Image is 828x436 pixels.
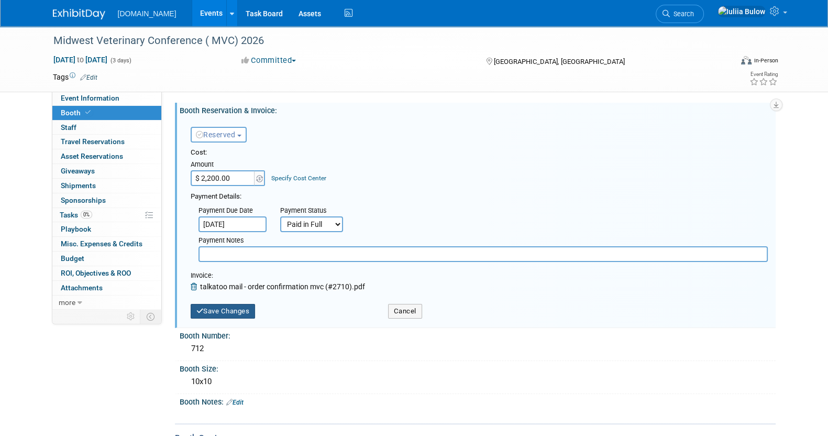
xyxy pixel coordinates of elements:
[140,310,161,323] td: Toggle Event Tabs
[53,72,97,82] td: Tags
[53,55,108,64] span: [DATE] [DATE]
[61,137,125,146] span: Travel Reservations
[61,94,119,102] span: Event Information
[180,103,776,116] div: Booth Reservation & Invoice:
[180,361,776,374] div: Booth Size:
[52,179,161,193] a: Shipments
[52,237,161,251] a: Misc. Expenses & Credits
[61,225,91,233] span: Playbook
[180,394,776,408] div: Booth Notes:
[61,123,76,132] span: Staff
[61,167,95,175] span: Giveaways
[52,106,161,120] a: Booth
[52,193,161,208] a: Sponsorships
[191,304,256,319] button: Save Changes
[61,254,84,263] span: Budget
[85,110,91,115] i: Booth reservation complete
[52,266,161,280] a: ROI, Objectives & ROO
[52,208,161,222] a: Tasks0%
[191,189,768,202] div: Payment Details:
[52,149,161,163] a: Asset Reservations
[741,56,752,64] img: Format-Inperson.png
[52,281,161,295] a: Attachments
[187,341,768,357] div: 712
[180,328,776,341] div: Booth Number:
[50,31,716,50] div: Midwest Veterinary Conference ( MVC) 2026
[109,57,131,64] span: (3 days)
[198,206,264,216] div: Payment Due Date
[656,5,704,23] a: Search
[753,57,778,64] div: In-Person
[749,72,777,77] div: Event Rating
[191,127,247,143] button: Reserved
[187,374,768,390] div: 10x10
[52,222,161,236] a: Playbook
[122,310,140,323] td: Personalize Event Tab Strip
[61,196,106,204] span: Sponsorships
[200,282,365,291] span: talkatoo mail - order confirmation mvc (#2710).pdf
[52,164,161,178] a: Giveaways
[191,160,267,170] div: Amount
[52,252,161,266] a: Budget
[61,284,103,292] span: Attachments
[191,271,365,281] div: Invoice:
[191,148,768,158] div: Cost:
[670,10,694,18] span: Search
[52,296,161,310] a: more
[61,239,142,248] span: Misc. Expenses & Credits
[80,74,97,81] a: Edit
[52,91,161,105] a: Event Information
[198,236,768,246] div: Payment Notes
[388,304,422,319] button: Cancel
[670,54,778,70] div: Event Format
[52,121,161,135] a: Staff
[61,269,131,277] span: ROI, Objectives & ROO
[61,108,93,117] span: Booth
[60,211,92,219] span: Tasks
[81,211,92,219] span: 0%
[196,130,236,139] span: Reserved
[52,135,161,149] a: Travel Reservations
[191,282,200,291] a: Remove Attachment
[53,9,105,19] img: ExhibitDay
[238,55,300,66] button: Committed
[226,399,244,406] a: Edit
[280,206,350,216] div: Payment Status
[118,9,176,18] span: [DOMAIN_NAME]
[717,6,766,17] img: Iuliia Bulow
[494,58,625,66] span: [GEOGRAPHIC_DATA], [GEOGRAPHIC_DATA]
[61,181,96,190] span: Shipments
[75,56,85,64] span: to
[271,175,326,182] a: Specify Cost Center
[59,298,75,307] span: more
[61,152,123,160] span: Asset Reservations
